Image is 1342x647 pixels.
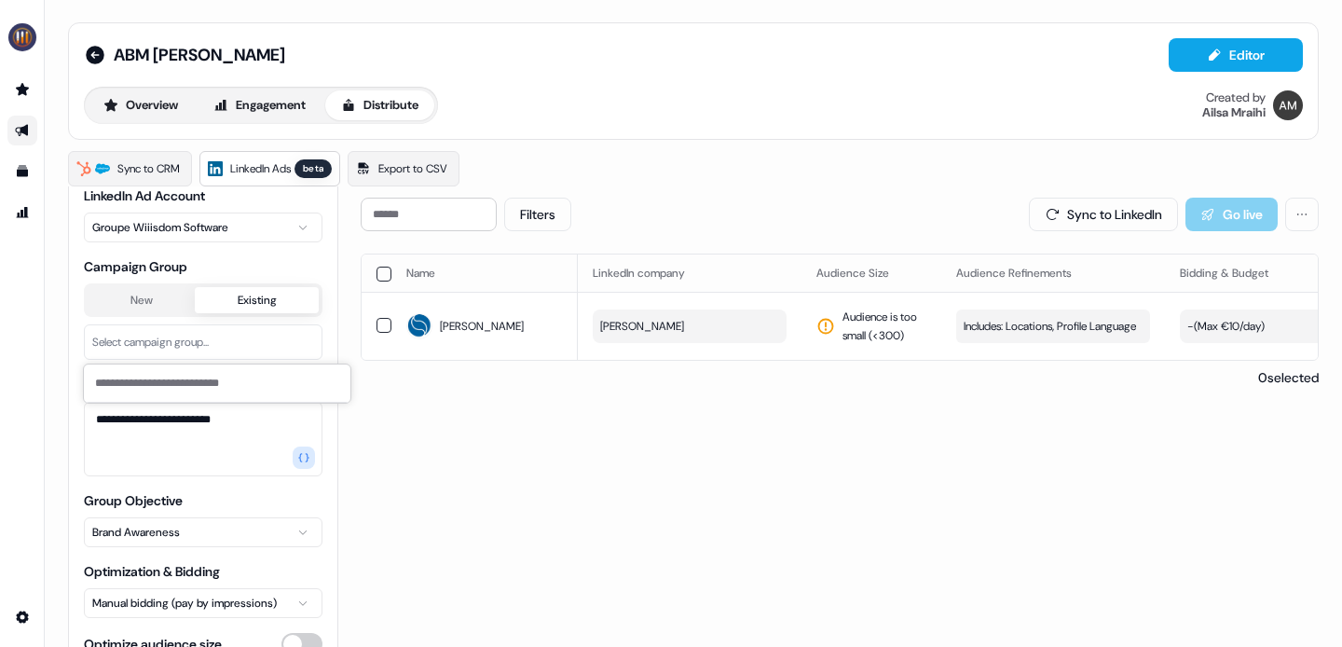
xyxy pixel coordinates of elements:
[1206,90,1266,105] div: Created by
[1273,90,1303,120] img: Ailsa
[198,90,322,120] button: Engagement
[92,333,209,351] span: Select campaign group...
[7,157,37,186] a: Go to templates
[325,90,434,120] button: Distribute
[230,159,291,178] span: LinkedIn Ads
[294,159,332,178] div: beta
[114,44,285,66] span: ABM [PERSON_NAME]
[7,602,37,632] a: Go to integrations
[600,317,684,336] span: [PERSON_NAME]
[956,310,1150,343] button: Includes: Locations, Profile Language
[84,563,220,580] label: Optimization & Bidding
[1202,105,1266,120] div: Ailsa Mraihi
[88,287,195,313] button: New
[117,159,180,178] span: Sync to CRM
[199,151,340,186] a: LinkedIn Adsbeta
[593,310,787,343] button: [PERSON_NAME]
[84,257,322,276] span: Campaign Group
[440,317,524,336] span: [PERSON_NAME]
[964,317,1136,336] span: Includes: Locations, Profile Language
[195,287,319,313] button: Existing
[1029,198,1178,231] button: Sync to LinkedIn
[842,308,926,345] span: Audience is too small (< 300 )
[1187,317,1265,336] div: - ( Max €10/day )
[1169,38,1303,72] button: Editor
[68,151,192,186] a: Sync to CRM
[84,324,322,360] button: Select campaign group...
[378,159,447,178] span: Export to CSV
[7,75,37,104] a: Go to prospects
[504,198,571,231] button: Filters
[578,255,801,292] th: LinkedIn company
[941,255,1165,292] th: Audience Refinements
[801,255,941,292] th: Audience Size
[1251,368,1319,387] p: 0 selected
[1285,198,1319,231] button: More actions
[391,255,578,292] th: Name
[88,90,194,120] button: Overview
[1169,48,1303,67] a: Editor
[7,198,37,227] a: Go to attribution
[348,151,459,186] a: Export to CSV
[7,116,37,145] a: Go to outbound experience
[84,187,205,204] label: LinkedIn Ad Account
[84,492,183,509] label: Group Objective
